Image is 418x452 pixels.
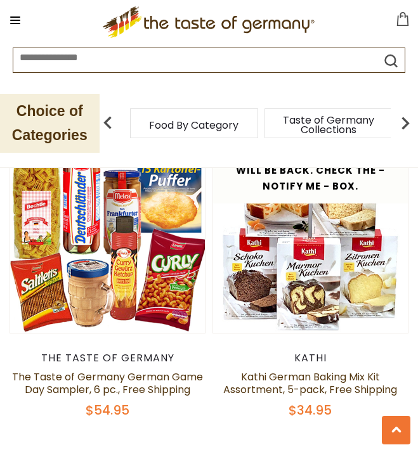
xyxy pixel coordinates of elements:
[12,370,203,397] a: The Taste of Germany German Game Day Sampler, 6 pc., Free Shipping
[223,370,397,397] a: Kathi German Baking Mix Kit Assortment, 5-pack, Free Shipping
[149,120,238,130] a: Food By Category
[213,138,408,333] img: Kathi German Baking Mix Kit Assortment, 5-pack, Free Shipping
[393,110,418,136] img: next arrow
[10,352,206,365] div: The Taste of Germany
[95,110,121,136] img: previous arrow
[236,164,385,193] span: Will be back. Check the - Notify Me - Box.
[86,401,129,419] span: $54.95
[278,115,379,134] a: Taste of Germany Collections
[212,352,408,365] div: Kathi
[10,138,205,333] img: The Taste of Germany German Game Day Sampler, 6 pc., Free Shipping
[289,401,332,419] span: $34.95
